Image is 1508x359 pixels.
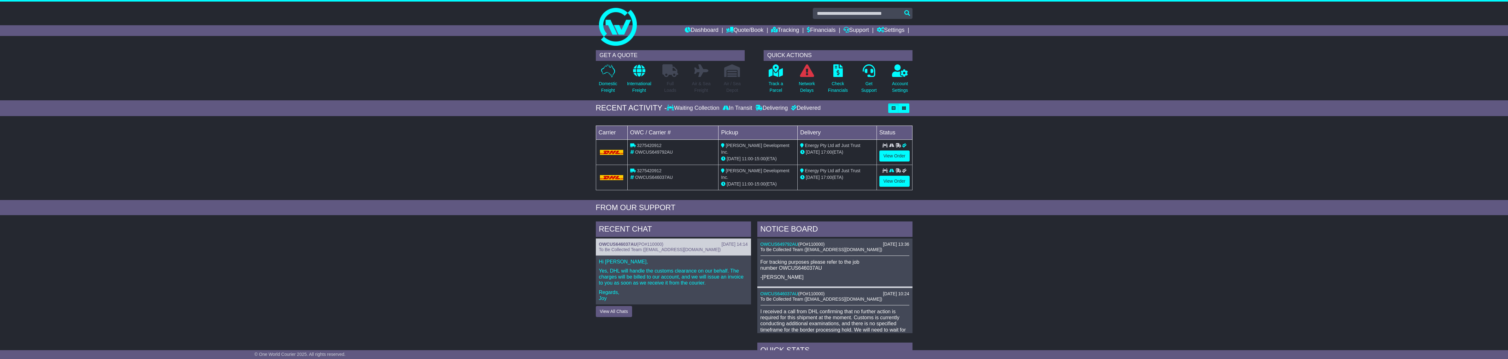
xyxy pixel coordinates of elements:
div: [DATE] 10:24 [883,291,909,297]
span: OWCUS646037AU [635,175,673,180]
span: Energy Pty Ltd atf Just Trust [805,168,860,173]
p: International Freight [627,80,651,94]
a: Quote/Book [726,25,763,36]
p: Full Loads [662,80,678,94]
a: OWCUS646037AU [760,291,798,296]
span: 3275420912 [637,168,661,173]
span: To Be Collected Team ([EMAIL_ADDRESS][DOMAIN_NAME]) [599,247,721,252]
span: PO#110000 [800,291,823,296]
span: 3275420912 [637,143,661,148]
span: 15:00 [754,156,766,161]
div: FROM OUR SUPPORT [596,203,912,212]
td: Status [877,126,912,139]
p: Get Support [861,80,877,94]
button: View All Chats [596,306,632,317]
a: NetworkDelays [798,64,815,97]
span: [DATE] [806,175,820,180]
p: For tracking purposes please refer to the job number OWCUS646037AU [760,259,909,271]
span: 17:00 [821,175,832,180]
p: Domestic Freight [599,80,617,94]
span: 11:00 [742,156,753,161]
div: ( ) [760,291,909,297]
span: [PERSON_NAME] Development Inc. [721,143,789,155]
p: Air & Sea Freight [692,80,711,94]
p: Account Settings [892,80,908,94]
img: DHL.png [600,175,624,180]
span: PO#110000 [800,242,823,247]
p: Hi [PERSON_NAME], [599,259,748,265]
div: GET A QUOTE [596,50,745,61]
td: OWC / Carrier # [627,126,719,139]
div: RECENT CHAT [596,221,751,238]
span: 11:00 [742,181,753,186]
div: RECENT ACTIVITY - [596,103,667,113]
p: Air / Sea Depot [724,80,741,94]
td: Delivery [797,126,877,139]
a: CheckFinancials [828,64,848,97]
span: PO#110000 [638,242,662,247]
a: OWCUS646037AU [599,242,637,247]
div: ( ) [760,242,909,247]
div: Waiting Collection [667,105,721,112]
p: Network Delays [799,80,815,94]
a: View Order [879,150,910,162]
div: Delivered [789,105,821,112]
td: Carrier [596,126,627,139]
span: 15:00 [754,181,766,186]
a: Tracking [771,25,799,36]
a: Support [843,25,869,36]
p: Regards, Joy [599,289,748,301]
div: In Transit [721,105,754,112]
p: -[PERSON_NAME] [760,274,909,280]
td: Pickup [719,126,798,139]
span: [DATE] [727,181,741,186]
a: View Order [879,176,910,187]
div: [DATE] 14:14 [721,242,748,247]
span: Energy Pty Ltd atf Just Trust [805,143,860,148]
a: DomesticFreight [598,64,617,97]
a: Track aParcel [768,64,783,97]
img: DHL.png [600,150,624,155]
span: [PERSON_NAME] Development Inc. [721,168,789,180]
span: [DATE] [806,150,820,155]
div: - (ETA) [721,156,795,162]
p: Track a Parcel [769,80,783,94]
a: Dashboard [685,25,719,36]
a: AccountSettings [892,64,908,97]
p: Yes, DHL will handle the customs clearance on our behalf. The charges will be billed to our accou... [599,268,748,286]
a: Financials [807,25,836,36]
div: [DATE] 13:36 [883,242,909,247]
a: InternationalFreight [627,64,652,97]
span: [DATE] [727,156,741,161]
div: (ETA) [800,174,874,181]
div: ( ) [599,242,748,247]
div: QUICK ACTIONS [764,50,912,61]
div: NOTICE BOARD [757,221,912,238]
div: - (ETA) [721,181,795,187]
div: Delivering [754,105,789,112]
a: GetSupport [861,64,877,97]
span: To Be Collected Team ([EMAIL_ADDRESS][DOMAIN_NAME]) [760,247,882,252]
p: Check Financials [828,80,848,94]
div: (ETA) [800,149,874,156]
span: 17:00 [821,150,832,155]
span: OWCUS649792AU [635,150,673,155]
p: I received a call from DHL confirming that no further action is required for this shipment at the... [760,309,909,339]
a: OWCUS649792AU [760,242,798,247]
span: To Be Collected Team ([EMAIL_ADDRESS][DOMAIN_NAME]) [760,297,882,302]
span: © One World Courier 2025. All rights reserved. [255,352,346,357]
a: Settings [877,25,905,36]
